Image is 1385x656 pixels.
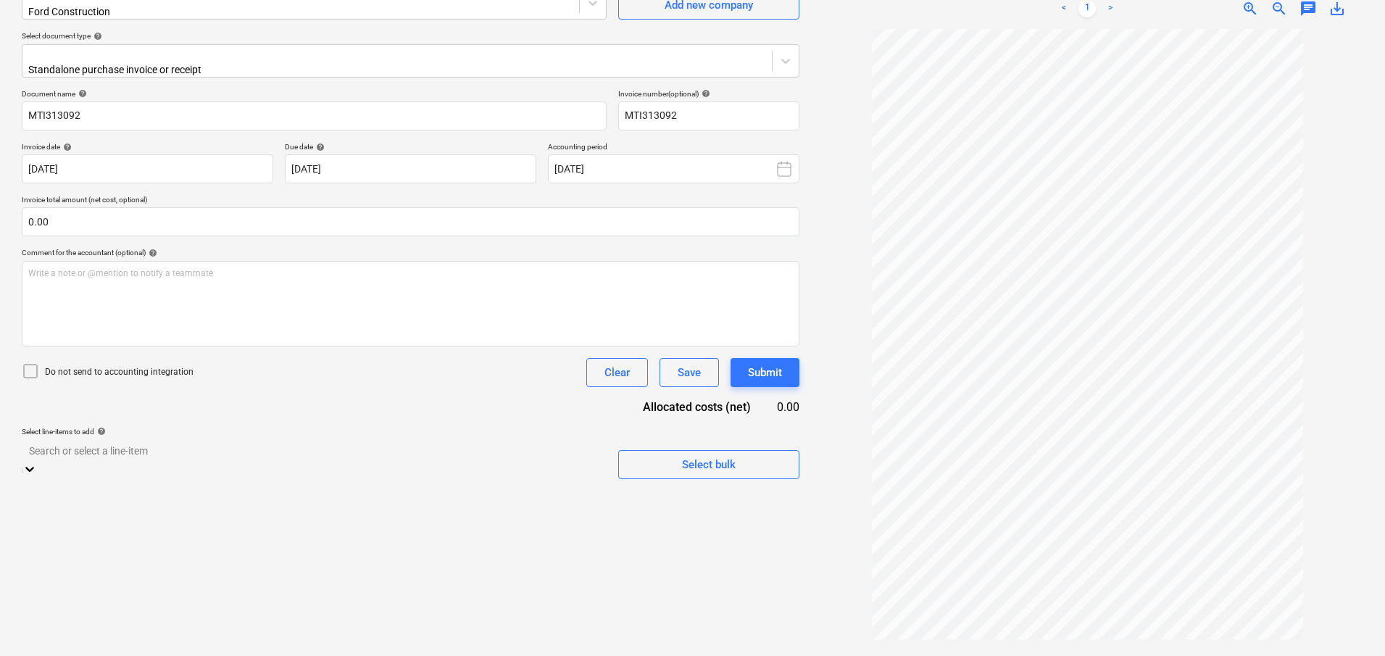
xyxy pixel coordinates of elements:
span: help [146,249,157,257]
div: Select document type [22,31,799,41]
div: Document name [22,89,607,99]
button: Clear [586,358,648,387]
div: Save [678,363,701,382]
div: Due date [285,142,536,151]
div: Allocated costs (net) [611,399,774,415]
span: help [60,143,72,151]
div: Comment for the accountant (optional) [22,248,799,257]
p: Invoice total amount (net cost, optional) [22,195,799,207]
input: Invoice date not specified [22,154,273,183]
div: 0.00 [774,399,799,415]
div: Ford Construction [28,6,342,17]
input: Document name [22,101,607,130]
button: Select bulk [618,450,799,479]
div: Submit [748,363,782,382]
div: Invoice number (optional) [618,89,799,99]
input: Invoice number [618,101,799,130]
div: Select line-items to add [22,427,607,436]
input: Due date not specified [285,154,536,183]
input: Invoice total amount (net cost, optional) [22,207,799,236]
span: help [91,32,102,41]
button: [DATE] [548,154,799,183]
div: Clear [604,363,630,382]
p: Accounting period [548,142,799,154]
span: help [75,89,87,98]
button: Submit [731,358,799,387]
div: Standalone purchase invoice or receipt [28,64,484,75]
span: help [313,143,325,151]
div: Invoice date [22,142,273,151]
span: help [94,427,106,436]
div: Select bulk [682,455,736,474]
span: help [699,89,710,98]
button: Save [660,358,719,387]
p: Do not send to accounting integration [45,366,194,378]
